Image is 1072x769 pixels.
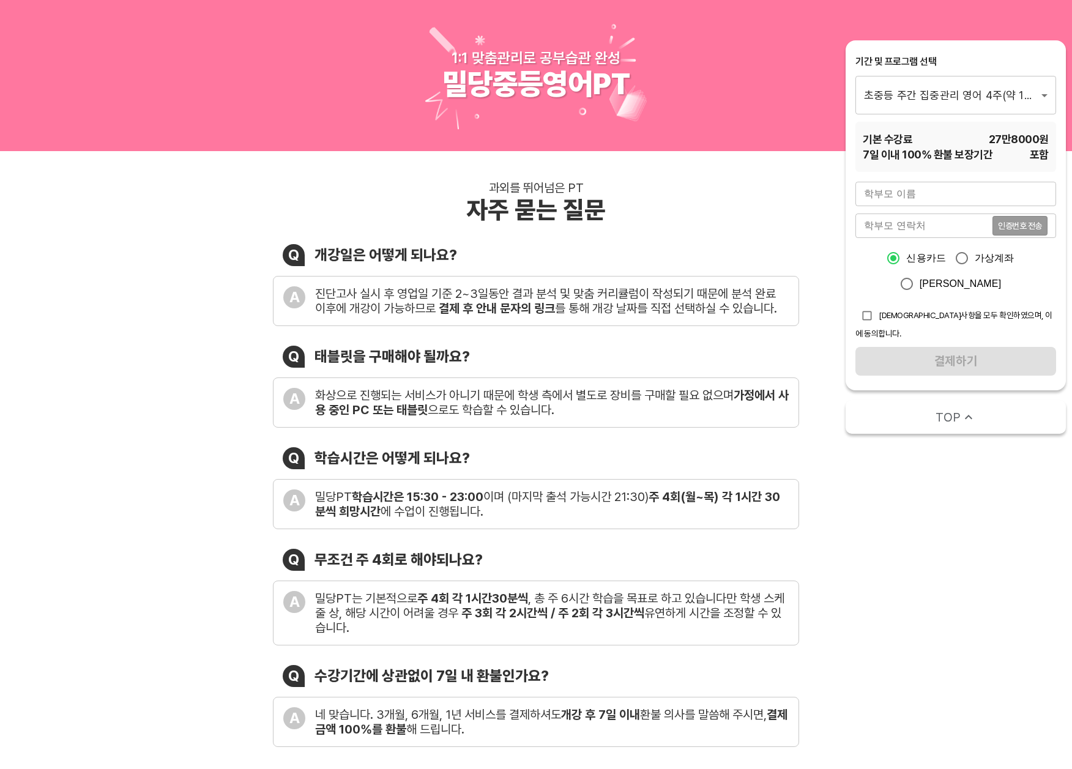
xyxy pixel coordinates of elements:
span: TOP [936,409,961,426]
div: 화상으로 진행되는 서비스가 아니기 때문에 학생 측에서 별도로 장비를 구매할 필요 없으며 으로도 학습할 수 있습니다. [315,388,789,417]
div: Q [283,447,305,469]
span: 포함 [1030,147,1049,162]
span: 27만8000 원 [989,132,1049,147]
b: 개강 후 7일 이내 [561,707,640,722]
div: A [283,388,305,410]
div: 과외를 뛰어넘은 PT [489,180,584,195]
div: A [283,591,305,613]
input: 학부모 이름을 입력해주세요 [855,182,1056,206]
div: Q [283,244,305,266]
div: 네 맞습니다. 3개월, 6개월, 1년 서비스를 결제하셔도 환불 의사를 말씀해 주시면, 해 드립니다. [315,707,789,737]
div: 수강기간에 상관없이 7일 내 환불인가요? [315,667,549,685]
span: 기본 수강료 [863,132,912,147]
div: Q [283,346,305,368]
b: 학습시간은 15:30 - 23:00 [352,489,483,504]
div: 무조건 주 4회로 해야되나요? [315,551,483,568]
div: Q [283,549,305,571]
button: TOP [846,400,1066,434]
div: 기간 및 프로그램 선택 [855,55,1056,69]
div: 1:1 맞춤관리로 공부습관 완성 [452,49,620,67]
div: 개강일은 어떻게 되나요? [315,246,457,264]
div: 자주 묻는 질문 [466,195,606,225]
span: [DEMOGRAPHIC_DATA]사항을 모두 확인하였으며, 이에 동의합니다. [855,310,1052,338]
div: 초중등 주간 집중관리 영어 4주(약 1개월) 프로그램 [855,76,1056,114]
b: 가정에서 사용 중인 PC 또는 태블릿 [315,388,789,417]
div: 밀당중등영어PT [442,67,630,102]
b: 주 3회 각 2시간씩 / 주 2회 각 3시간씩 [461,606,644,620]
span: 7 일 이내 100% 환불 보장기간 [863,147,992,162]
div: Q [283,665,305,687]
input: 학부모 연락처를 입력해주세요 [855,214,992,238]
span: 가상계좌 [975,251,1014,266]
div: A [283,286,305,308]
div: 진단고사 실시 후 영업일 기준 2~3일동안 결과 분석 및 맞춤 커리큘럼이 작성되기 때문에 분석 완료 이후에 개강이 가능하므로 를 통해 개강 날짜를 직접 선택하실 수 있습니다. [315,286,789,316]
b: 주 4회 각 1시간30분씩 [417,591,528,606]
b: 결제 후 안내 문자의 링크 [439,301,555,316]
span: 신용카드 [906,251,946,266]
b: 결제금액 100%를 환불 [315,707,787,737]
div: A [283,707,305,729]
div: 밀당PT 이며 (마지막 출석 가능시간 21:30) 에 수업이 진행됩니다. [315,489,789,519]
div: 밀당PT는 기본적으로 , 총 주 6시간 학습을 목표로 하고 있습니다만 학생 스케줄 상, 해당 시간이 어려울 경우 유연하게 시간을 조정할 수 있습니다. [315,591,789,635]
div: 태블릿을 구매해야 될까요? [315,347,470,365]
div: 학습시간은 어떻게 되나요? [315,449,470,467]
div: A [283,489,305,511]
b: 주 4회(월~목) 각 1시간 30분씩 희망시간 [315,489,780,519]
span: [PERSON_NAME] [920,277,1002,291]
